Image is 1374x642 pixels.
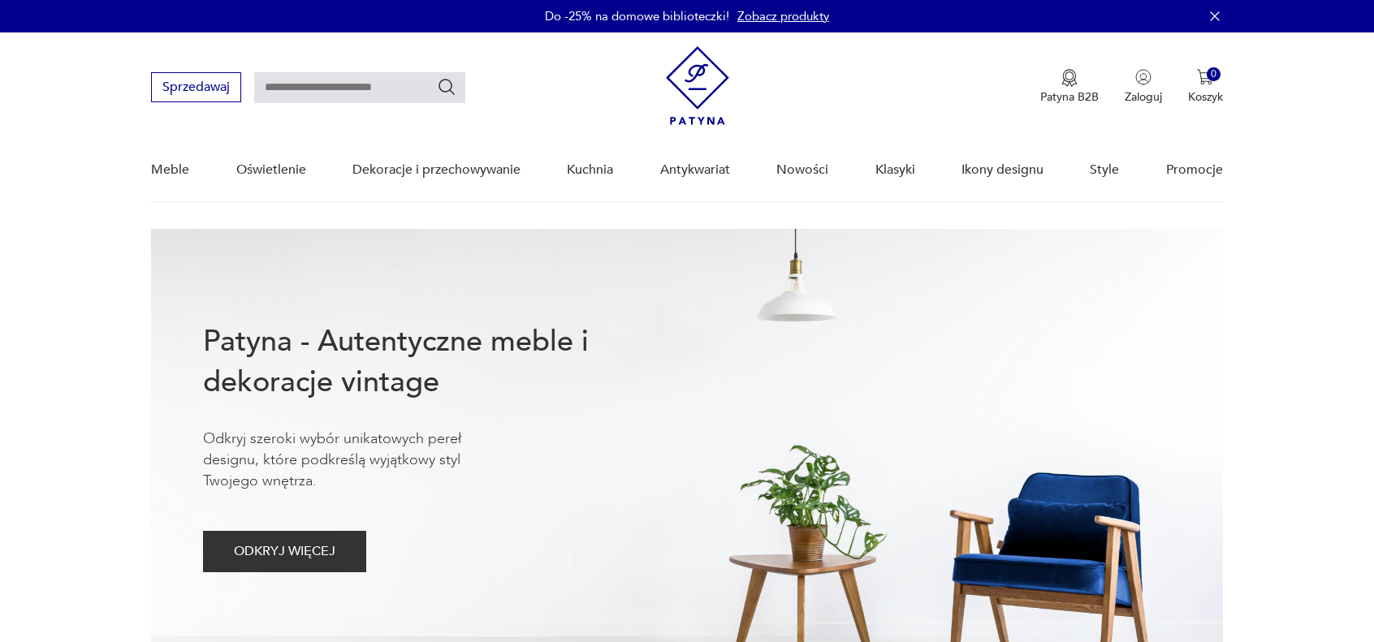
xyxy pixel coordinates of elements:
[1166,139,1223,201] a: Promocje
[961,139,1043,201] a: Ikony designu
[567,139,613,201] a: Kuchnia
[1040,89,1099,105] p: Patyna B2B
[437,77,456,97] button: Szukaj
[1061,69,1078,87] img: Ikona medalu
[151,83,241,94] a: Sprzedawaj
[1090,139,1119,201] a: Style
[1040,69,1099,105] button: Patyna B2B
[666,46,729,125] img: Patyna - sklep z meblami i dekoracjami vintage
[203,531,366,572] button: ODKRYJ WIĘCEJ
[151,72,241,102] button: Sprzedawaj
[1207,67,1221,81] div: 0
[203,547,366,558] a: ODKRYJ WIĘCEJ
[236,139,306,201] a: Oświetlenie
[545,8,729,24] p: Do -25% na domowe biblioteczki!
[875,139,915,201] a: Klasyki
[352,139,521,201] a: Dekoracje i przechowywanie
[737,8,829,24] a: Zobacz produkty
[203,429,512,492] p: Odkryj szeroki wybór unikatowych pereł designu, które podkreślą wyjątkowy styl Twojego wnętrza.
[660,139,730,201] a: Antykwariat
[1188,89,1223,105] p: Koszyk
[1197,69,1213,85] img: Ikona koszyka
[1040,69,1099,105] a: Ikona medaluPatyna B2B
[1188,69,1223,105] button: 0Koszyk
[1125,89,1162,105] p: Zaloguj
[776,139,828,201] a: Nowości
[1135,69,1151,85] img: Ikonka użytkownika
[1125,69,1162,105] button: Zaloguj
[151,139,189,201] a: Meble
[203,321,642,403] h1: Patyna - Autentyczne meble i dekoracje vintage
